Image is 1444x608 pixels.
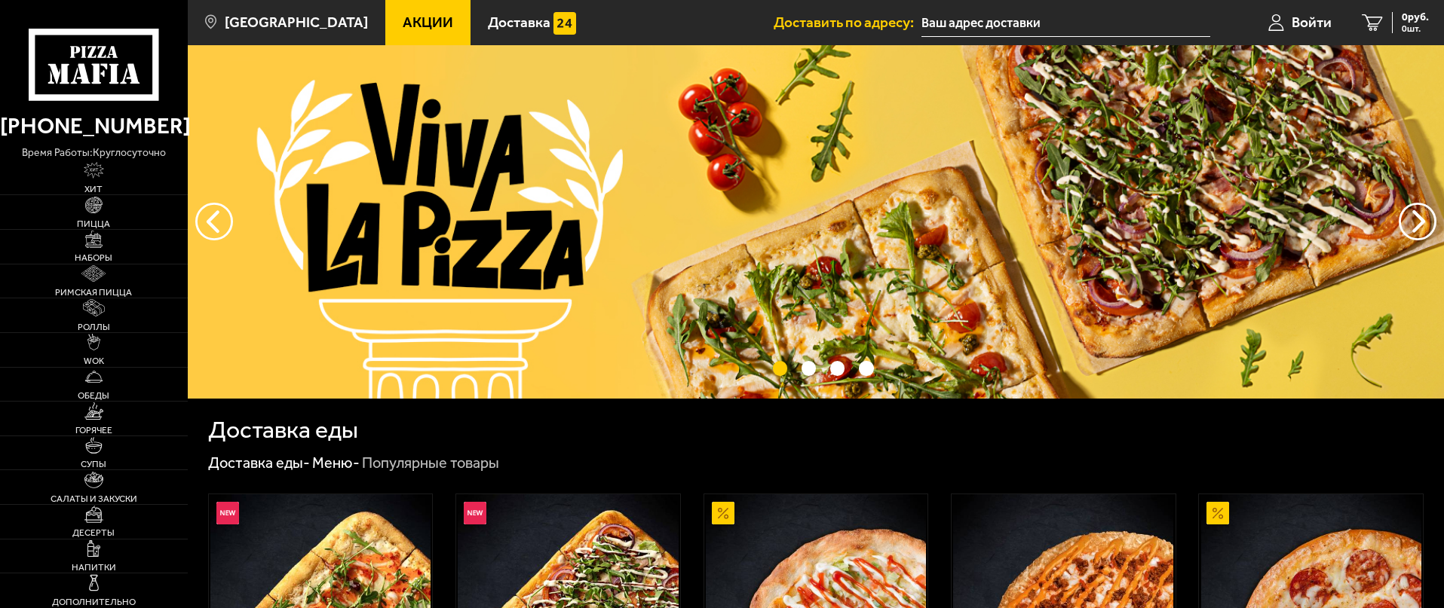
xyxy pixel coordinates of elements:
span: WOK [84,356,104,365]
img: Акционный [1206,502,1229,524]
span: 0 руб. [1402,12,1429,23]
button: точки переключения [859,361,873,375]
span: Дополнительно [52,597,136,606]
img: Новинка [216,502,239,524]
span: Роллы [78,322,110,331]
span: Доставить по адресу: [774,15,921,29]
span: Наборы [75,253,112,262]
img: 15daf4d41897b9f0e9f617042186c801.svg [553,12,576,35]
button: предыдущий [1399,203,1436,240]
span: [GEOGRAPHIC_DATA] [225,15,368,29]
div: Популярные товары [362,454,499,473]
span: Доставка [488,15,550,29]
button: точки переключения [773,361,787,375]
button: следующий [195,203,233,240]
img: Акционный [712,502,734,524]
button: точки переключения [830,361,845,375]
h1: Доставка еды [208,418,358,442]
span: Салаты и закуски [51,494,137,503]
span: Обеды [78,391,109,400]
input: Ваш адрес доставки [921,9,1210,37]
span: Пицца [77,219,110,228]
a: Меню- [312,454,360,472]
span: Войти [1292,15,1332,29]
span: Горячее [75,426,112,435]
span: Римская пицца [55,288,132,297]
span: Акции [403,15,453,29]
span: Супы [81,460,106,469]
span: 0 шт. [1402,24,1429,33]
img: Новинка [464,502,486,524]
a: Доставка еды- [208,454,310,472]
span: Хит [84,185,103,194]
button: точки переключения [802,361,816,375]
span: Десерты [72,528,115,537]
span: Напитки [72,563,116,572]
